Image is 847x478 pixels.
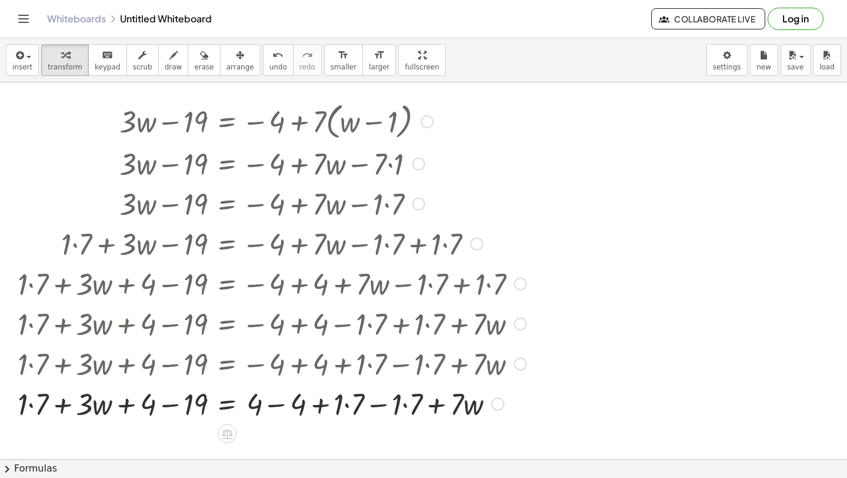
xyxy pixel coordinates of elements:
[263,44,294,76] button: undoundo
[362,44,396,76] button: format_sizelarger
[158,44,189,76] button: draw
[226,63,254,71] span: arrange
[48,63,82,71] span: transform
[220,44,261,76] button: arrange
[188,44,220,76] button: erase
[787,63,803,71] span: save
[713,63,741,71] span: settings
[102,48,113,62] i: keyboard
[756,63,771,71] span: new
[41,44,89,76] button: transform
[272,48,284,62] i: undo
[133,63,152,71] span: scrub
[369,63,389,71] span: larger
[405,63,439,71] span: fullscreen
[651,8,765,29] button: Collaborate Live
[331,63,356,71] span: smaller
[126,44,159,76] button: scrub
[819,63,835,71] span: load
[302,48,313,62] i: redo
[374,48,385,62] i: format_size
[14,9,33,28] button: Toggle navigation
[324,44,363,76] button: format_sizesmaller
[218,424,236,443] div: Apply the same math to both sides of the equation
[750,44,778,76] button: new
[293,44,322,76] button: redoredo
[95,63,121,71] span: keypad
[813,44,841,76] button: load
[12,63,32,71] span: insert
[661,14,755,24] span: Collaborate Live
[194,63,214,71] span: erase
[706,44,748,76] button: settings
[165,63,182,71] span: draw
[47,13,106,25] a: Whiteboards
[338,48,349,62] i: format_size
[6,44,39,76] button: insert
[299,63,315,71] span: redo
[768,8,823,30] button: Log in
[269,63,287,71] span: undo
[88,44,127,76] button: keyboardkeypad
[781,44,811,76] button: save
[398,44,445,76] button: fullscreen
